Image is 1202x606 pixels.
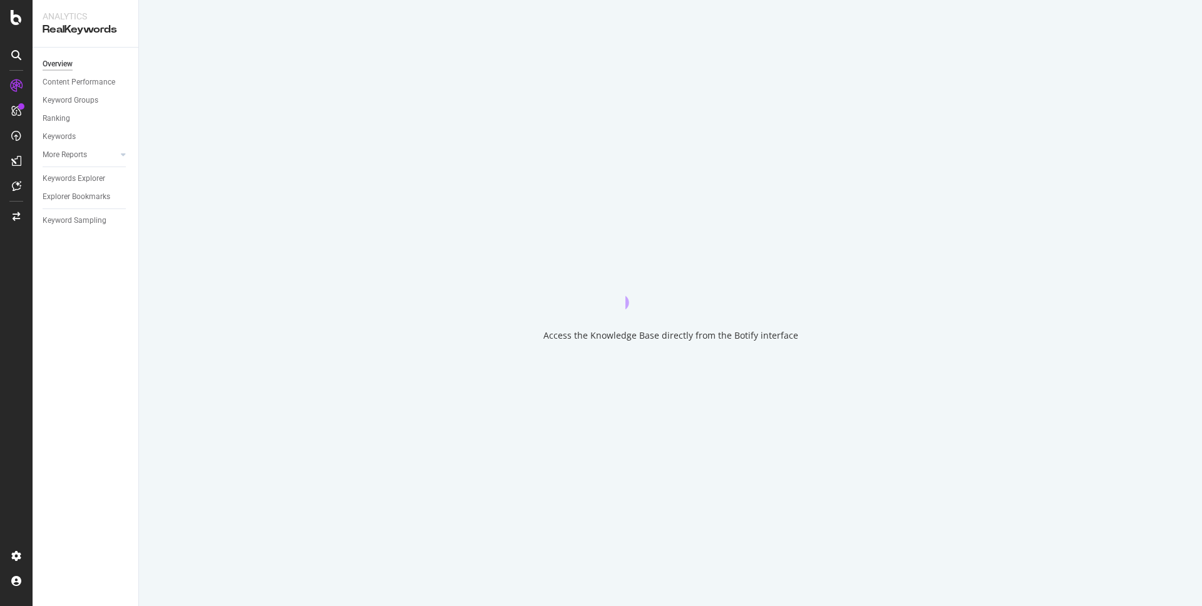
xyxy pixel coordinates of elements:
[43,148,117,162] a: More Reports
[43,76,130,89] a: Content Performance
[43,58,73,71] div: Overview
[43,214,130,227] a: Keyword Sampling
[543,329,798,342] div: Access the Knowledge Base directly from the Botify interface
[43,172,130,185] a: Keywords Explorer
[43,94,98,107] div: Keyword Groups
[625,264,716,309] div: animation
[43,190,130,203] a: Explorer Bookmarks
[43,190,110,203] div: Explorer Bookmarks
[43,130,130,143] a: Keywords
[43,112,130,125] a: Ranking
[43,112,70,125] div: Ranking
[43,214,106,227] div: Keyword Sampling
[43,58,130,71] a: Overview
[43,148,87,162] div: More Reports
[43,94,130,107] a: Keyword Groups
[43,172,105,185] div: Keywords Explorer
[43,23,128,37] div: RealKeywords
[43,130,76,143] div: Keywords
[43,76,115,89] div: Content Performance
[43,10,128,23] div: Analytics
